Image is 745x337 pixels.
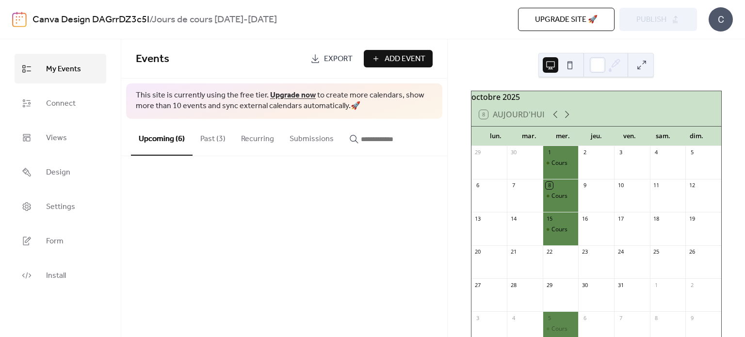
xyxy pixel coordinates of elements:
[653,149,660,156] div: 4
[15,226,106,256] a: Form
[474,281,482,289] div: 27
[688,149,696,156] div: 5
[581,248,588,256] div: 23
[46,62,81,77] span: My Events
[617,248,624,256] div: 24
[546,127,580,146] div: mer.
[510,314,517,321] div: 4
[546,248,553,256] div: 22
[46,96,76,111] span: Connect
[653,314,660,321] div: 8
[688,215,696,222] div: 19
[535,14,598,26] span: Upgrade site 🚀
[32,11,149,29] a: Canva Design DAGrrDZ3c5I
[46,268,66,283] span: Install
[474,314,482,321] div: 3
[546,281,553,289] div: 29
[510,248,517,256] div: 21
[688,248,696,256] div: 26
[46,130,67,145] span: Views
[551,325,567,333] div: Cours
[474,215,482,222] div: 13
[543,159,579,167] div: Cours
[136,48,169,70] span: Events
[551,192,567,200] div: Cours
[510,281,517,289] div: 28
[680,127,713,146] div: dim.
[193,119,233,155] button: Past (3)
[580,127,613,146] div: jeu.
[546,215,553,222] div: 15
[617,281,624,289] div: 31
[543,225,579,234] div: Cours
[543,325,579,333] div: Cours
[15,260,106,290] a: Install
[653,215,660,222] div: 18
[474,149,482,156] div: 29
[471,91,721,103] div: octobre 2025
[46,199,75,214] span: Settings
[15,192,106,221] a: Settings
[15,157,106,187] a: Design
[688,314,696,321] div: 9
[510,215,517,222] div: 14
[136,90,433,112] span: This site is currently using the free tier. to create more calendars, show more than 10 events an...
[546,149,553,156] div: 1
[581,281,588,289] div: 30
[270,88,316,103] a: Upgrade now
[15,54,106,83] a: My Events
[12,12,27,27] img: logo
[15,88,106,118] a: Connect
[653,182,660,189] div: 11
[543,192,579,200] div: Cours
[282,119,341,155] button: Submissions
[152,11,277,29] b: Jours de cours [DATE]-[DATE]
[581,149,588,156] div: 2
[303,50,360,67] a: Export
[551,225,567,234] div: Cours
[474,182,482,189] div: 6
[518,8,615,31] button: Upgrade site 🚀
[617,182,624,189] div: 10
[385,53,425,65] span: Add Event
[15,123,106,152] a: Views
[131,119,193,156] button: Upcoming (6)
[546,314,553,321] div: 5
[479,127,513,146] div: lun.
[581,314,588,321] div: 6
[474,248,482,256] div: 20
[510,149,517,156] div: 30
[617,314,624,321] div: 7
[364,50,433,67] button: Add Event
[688,182,696,189] div: 12
[581,215,588,222] div: 16
[233,119,282,155] button: Recurring
[510,182,517,189] div: 7
[617,149,624,156] div: 3
[613,127,647,146] div: ven.
[617,215,624,222] div: 17
[324,53,353,65] span: Export
[46,165,70,180] span: Design
[647,127,680,146] div: sam.
[653,281,660,289] div: 1
[581,182,588,189] div: 9
[513,127,546,146] div: mar.
[551,159,567,167] div: Cours
[653,248,660,256] div: 25
[709,7,733,32] div: C
[46,234,64,249] span: Form
[688,281,696,289] div: 2
[546,182,553,189] div: 8
[149,11,152,29] b: /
